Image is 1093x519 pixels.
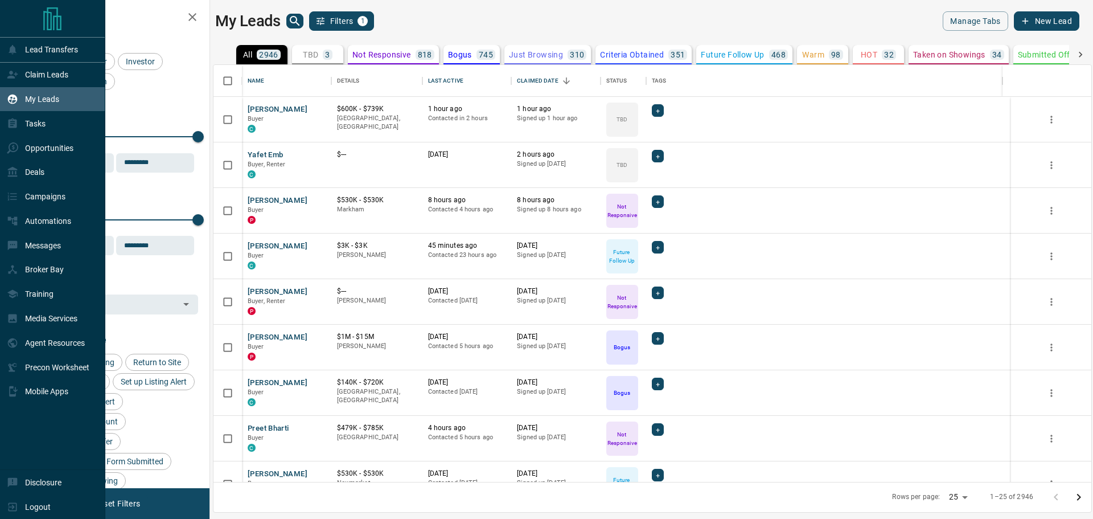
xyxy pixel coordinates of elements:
p: 818 [418,51,432,59]
div: Last Active [422,65,512,97]
div: + [652,423,664,436]
div: Status [601,65,646,97]
p: $3K - $3K [337,241,417,251]
div: condos.ca [248,261,256,269]
p: Not Responsive [607,293,637,310]
p: [DATE] [428,287,506,296]
p: Taken on Showings [913,51,985,59]
p: Newmarket [337,479,417,488]
p: 1 hour ago [428,104,506,114]
p: $--- [337,150,417,160]
div: + [652,332,664,345]
p: Signed up [DATE] [517,433,595,442]
p: [DATE] [428,378,506,387]
div: Details [331,65,422,97]
p: [DATE] [517,287,595,296]
button: Preet Bharti [248,423,289,434]
div: + [652,241,664,254]
span: + [656,469,660,481]
p: Bogus [614,389,630,397]
h1: My Leads [215,12,281,30]
p: Bogus [614,343,630,352]
span: Buyer [248,115,264,122]
button: more [1043,248,1060,265]
p: 45 minutes ago [428,241,506,251]
p: Signed up [DATE] [517,479,595,488]
p: Signed up 8 hours ago [517,205,595,214]
div: property.ca [248,216,256,224]
p: 98 [831,51,841,59]
div: Tags [652,65,667,97]
button: Open [178,296,194,312]
p: Criteria Obtained [600,51,664,59]
p: $600K - $739K [337,104,417,114]
p: Not Responsive [607,430,637,447]
div: Details [337,65,360,97]
button: New Lead [1014,11,1079,31]
span: Buyer [248,343,264,350]
p: [DATE] [428,332,506,342]
div: Name [242,65,331,97]
p: Future Follow Up [607,476,637,493]
p: 32 [884,51,894,59]
p: Contacted [DATE] [428,479,506,488]
button: more [1043,202,1060,219]
p: All [243,51,252,59]
p: 310 [570,51,584,59]
p: 1–25 of 2946 [990,492,1033,502]
span: + [656,150,660,162]
div: Claimed Date [517,65,558,97]
p: TBD [617,161,627,169]
p: [PERSON_NAME] [337,251,417,260]
span: Buyer [248,252,264,259]
div: + [652,150,664,162]
span: Buyer [248,206,264,214]
p: [DATE] [517,469,595,479]
span: + [656,378,660,390]
div: Name [248,65,265,97]
div: Tags [646,65,1002,97]
p: Markham [337,205,417,214]
p: [DATE] [517,332,595,342]
p: Signed up [DATE] [517,160,595,169]
span: 1 [359,17,367,25]
p: HOT [861,51,877,59]
span: Buyer [248,434,264,442]
p: Not Responsive [607,202,637,219]
button: search button [286,14,303,28]
div: + [652,469,664,481]
button: Go to next page [1067,486,1090,509]
button: [PERSON_NAME] [248,287,307,297]
p: TBD [303,51,318,59]
p: Contacted 4 hours ago [428,205,506,214]
p: Contacted in 2 hours [428,114,506,123]
p: 351 [671,51,685,59]
p: Future Follow Up [701,51,764,59]
p: Submitted Offer [1018,51,1078,59]
div: + [652,195,664,208]
div: + [652,104,664,117]
p: Contacted [DATE] [428,296,506,305]
button: [PERSON_NAME] [248,332,307,343]
button: more [1043,111,1060,128]
div: property.ca [248,353,256,361]
p: Just Browsing [509,51,563,59]
div: 25 [944,489,972,505]
p: [DATE] [428,150,506,160]
p: 1 hour ago [517,104,595,114]
div: condos.ca [248,170,256,178]
p: Warm [802,51,824,59]
span: + [656,333,660,344]
p: 8 hours ago [517,195,595,205]
button: Reset Filters [87,494,147,513]
button: more [1043,385,1060,402]
p: $479K - $785K [337,423,417,433]
p: Contacted 5 hours ago [428,342,506,351]
p: $--- [337,287,417,296]
p: [DATE] [517,241,595,251]
button: [PERSON_NAME] [248,469,307,480]
button: more [1043,157,1060,174]
p: Signed up [DATE] [517,387,595,397]
p: [DATE] [517,378,595,387]
span: + [656,424,660,435]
